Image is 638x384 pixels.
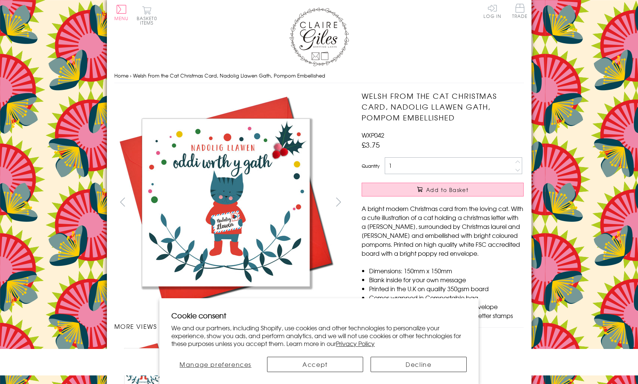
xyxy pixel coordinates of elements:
[369,275,524,284] li: Blank inside for your own message
[133,72,325,79] span: Welsh From the Cat Christmas Card, Nadolig Llawen Gath, Pompom Embellished
[140,15,157,26] span: 0 items
[371,357,467,372] button: Decline
[362,204,524,258] p: A bright modern Christmas card from the loving cat. With a cute illustration of a cat holding a c...
[114,322,347,331] h3: More views
[483,4,501,18] a: Log In
[171,310,467,321] h2: Cookie consent
[267,357,363,372] button: Accept
[171,324,467,347] p: We and our partners, including Shopify, use cookies and other technologies to personalize your ex...
[171,357,260,372] button: Manage preferences
[369,266,524,275] li: Dimensions: 150mm x 150mm
[289,7,349,66] img: Claire Giles Greetings Cards
[130,72,131,79] span: ›
[330,193,347,210] button: next
[362,183,524,196] button: Add to Basket
[362,163,380,169] label: Quantity
[362,130,384,139] span: WXP042
[426,186,469,193] span: Add to Basket
[512,4,528,20] a: Trade
[137,6,157,25] button: Basket0 items
[180,360,251,369] span: Manage preferences
[114,5,129,21] button: Menu
[369,293,524,302] li: Comes wrapped in Compostable bag
[362,139,380,150] span: £3.75
[512,4,528,18] span: Trade
[336,339,375,348] a: Privacy Policy
[362,91,524,123] h1: Welsh From the Cat Christmas Card, Nadolig Llawen Gath, Pompom Embellished
[114,15,129,22] span: Menu
[114,193,131,210] button: prev
[114,68,524,84] nav: breadcrumbs
[114,72,128,79] a: Home
[369,284,524,293] li: Printed in the U.K on quality 350gsm board
[114,91,338,314] img: Welsh From the Cat Christmas Card, Nadolig Llawen Gath, Pompom Embellished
